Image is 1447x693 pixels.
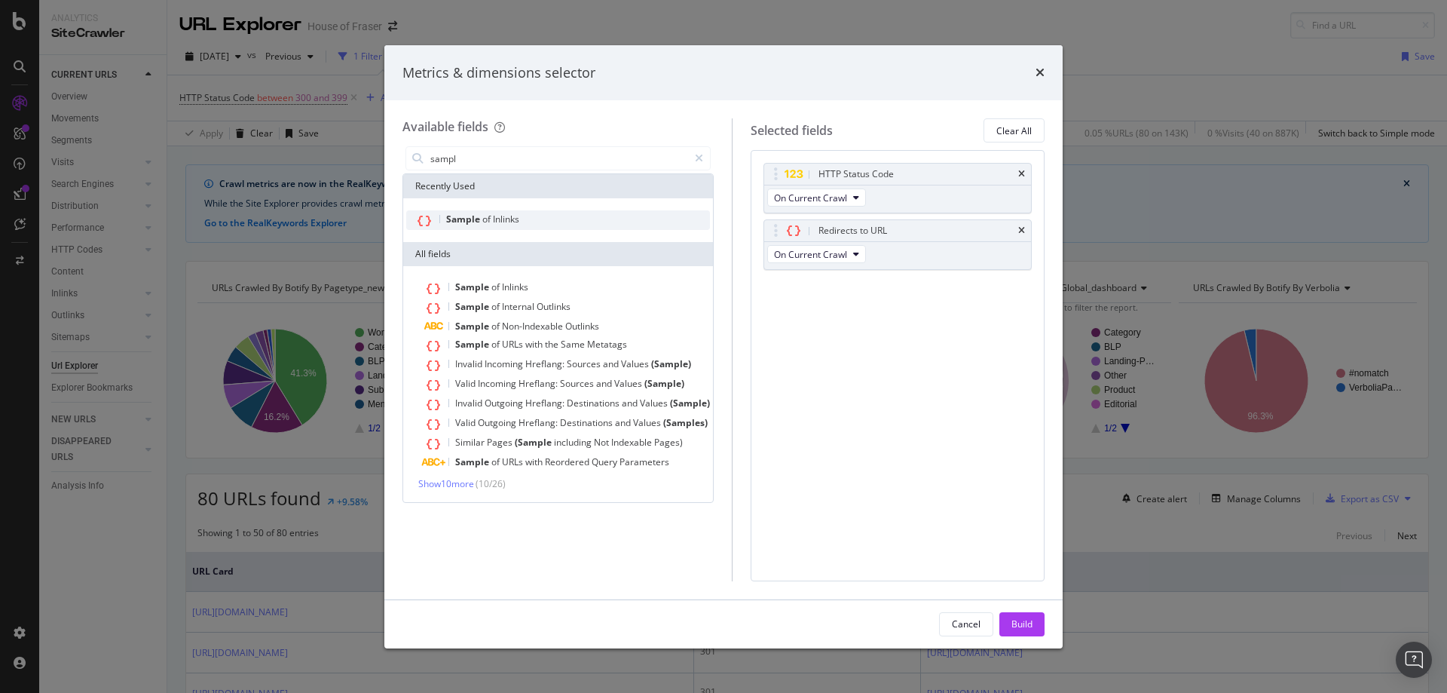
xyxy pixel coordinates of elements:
div: times [1018,226,1025,235]
span: including [554,436,594,449]
span: Same [561,338,587,351]
span: Destinations [567,397,622,409]
div: Cancel [952,618,980,630]
div: Recently Used [403,174,713,198]
div: HTTP Status Code [818,167,894,182]
span: Query [592,455,619,468]
span: Outlinks [565,320,599,333]
span: (Sample) [644,377,684,390]
div: Open Intercom Messenger [1396,642,1432,678]
span: (Samples) [663,416,708,429]
span: Hreflang: [525,397,567,409]
div: Redirects to URLtimesOn Current Crawl [763,219,1032,270]
span: and [596,377,614,390]
div: Available fields [402,118,488,135]
span: the [545,338,561,351]
span: Sample [455,281,491,293]
span: Hreflang: [519,377,560,390]
span: Values [621,357,651,370]
span: Reordered [545,455,592,468]
span: Hreflang: [525,357,567,370]
span: Invalid [455,397,485,409]
button: Cancel [939,612,993,636]
span: Sample [455,300,491,313]
span: Values [614,377,644,390]
span: URLs [502,455,525,468]
span: Values [640,397,670,409]
span: and [615,416,633,429]
span: Valid [455,416,478,429]
span: Destinations [560,416,615,429]
span: Outgoing [478,416,519,429]
span: with [525,455,545,468]
span: of [491,320,502,333]
span: Incoming [485,357,525,370]
div: Metrics & dimensions selector [402,63,595,83]
span: Invalid [455,357,485,370]
div: HTTP Status CodetimesOn Current Crawl [763,163,1032,213]
span: Incoming [478,377,519,390]
span: Parameters [619,455,669,468]
span: Similar [455,436,487,449]
button: On Current Crawl [767,189,866,207]
span: Sample [455,338,491,351]
span: Values [633,416,663,429]
span: of [491,300,502,313]
span: Pages [487,436,515,449]
div: modal [384,45,1063,649]
span: Pages) [654,436,683,449]
div: All fields [403,242,713,266]
div: Selected fields [751,122,833,140]
div: Redirects to URL [818,223,887,238]
span: Non-Indexable [502,320,565,333]
span: Not [594,436,611,449]
span: Outlinks [537,300,571,313]
span: URLs [502,338,525,351]
span: ( 10 / 26 ) [476,477,506,490]
span: Inlinks [493,213,519,225]
span: Sample [455,320,491,333]
button: Build [999,612,1045,636]
span: of [491,281,502,293]
span: Indexable [611,436,654,449]
span: Inlinks [502,281,528,293]
div: times [1036,63,1045,83]
span: of [482,213,493,225]
span: with [525,338,545,351]
button: Clear All [984,118,1045,143]
span: (Sample) [670,397,710,409]
span: Metatags [587,338,627,351]
div: times [1018,170,1025,179]
div: Clear All [996,124,1032,137]
span: On Current Crawl [774,192,847,204]
span: of [491,455,502,468]
span: Sources [567,357,603,370]
div: Build [1011,618,1032,630]
span: Sources [560,377,596,390]
input: Search by field name [429,147,688,170]
span: (Sample [515,436,554,449]
span: On Current Crawl [774,248,847,261]
span: Show 10 more [418,477,474,490]
span: Sample [446,213,482,225]
span: (Sample) [651,357,691,370]
span: and [603,357,621,370]
span: Internal [502,300,537,313]
span: Hreflang: [519,416,560,429]
span: of [491,338,502,351]
span: Sample [455,455,491,468]
span: and [622,397,640,409]
span: Outgoing [485,397,525,409]
span: Valid [455,377,478,390]
button: On Current Crawl [767,245,866,263]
